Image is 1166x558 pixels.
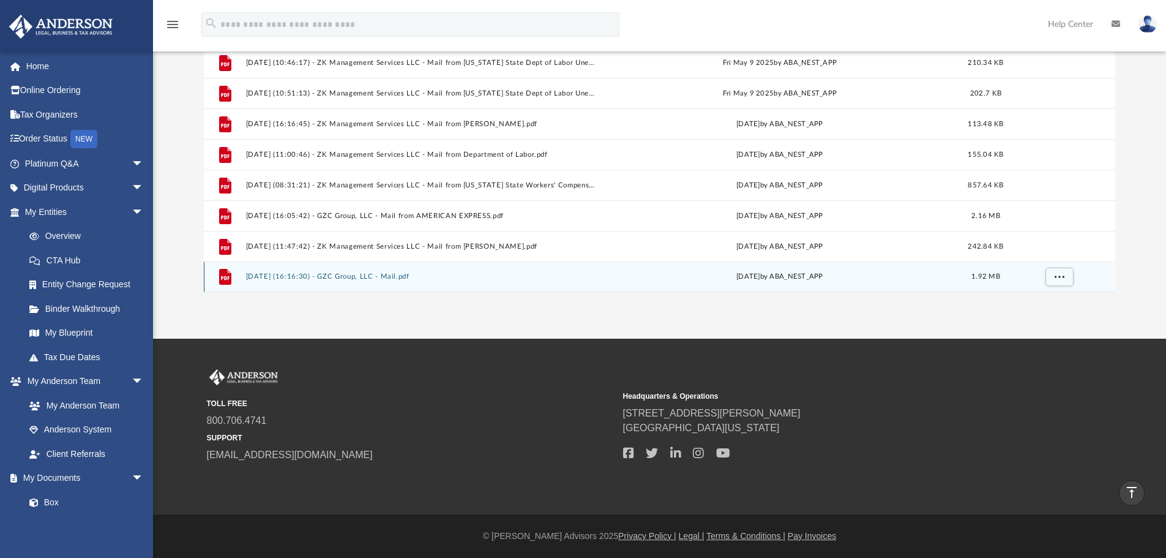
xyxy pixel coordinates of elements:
[17,248,162,273] a: CTA Hub
[204,39,1116,292] div: grid
[17,490,150,515] a: Box
[245,151,598,159] button: [DATE] (11:00:46) - ZK Management Services LLC - Mail from Department of Labor.pdf
[604,118,956,129] div: [DATE] by ABA_NEST_APP
[968,59,1003,66] span: 210.34 KB
[6,15,116,39] img: Anderson Advisors Platinum Portal
[17,296,162,321] a: Binder Walkthrough
[1138,15,1157,33] img: User Pic
[132,200,156,225] span: arrow_drop_down
[9,200,162,224] a: My Entitiesarrow_drop_down
[17,345,162,369] a: Tax Due Dates
[1045,268,1073,286] button: More options
[788,531,836,541] a: Pay Invoices
[604,210,956,221] div: [DATE] by ABA_NEST_APP
[245,59,598,67] button: [DATE] (10:46:17) - ZK Management Services LLC - Mail from [US_STATE] State Dept of Labor Unemplo...
[9,466,156,491] a: My Documentsarrow_drop_down
[132,176,156,201] span: arrow_drop_down
[207,398,615,409] small: TOLL FREE
[618,531,676,541] a: Privacy Policy |
[245,181,598,189] button: [DATE] (08:31:21) - ZK Management Services LLC - Mail from [US_STATE] State Workers' Compensation...
[204,17,218,30] i: search
[165,23,180,32] a: menu
[9,369,156,394] a: My Anderson Teamarrow_drop_down
[17,515,156,539] a: Meeting Minutes
[706,531,785,541] a: Terms & Conditions |
[623,423,780,433] a: [GEOGRAPHIC_DATA][US_STATE]
[17,321,156,345] a: My Blueprint
[245,243,598,251] button: [DATE] (11:47:42) - ZK Management Services LLC - Mail from [PERSON_NAME].pdf
[968,151,1003,157] span: 155.04 KB
[968,120,1003,127] span: 113.48 KB
[17,393,150,418] a: My Anderson Team
[9,78,162,103] a: Online Ordering
[207,369,280,385] img: Anderson Advisors Platinum Portal
[17,273,162,297] a: Entity Change Request
[70,130,97,148] div: NEW
[165,17,180,32] i: menu
[207,450,373,460] a: [EMAIL_ADDRESS][DOMAIN_NAME]
[679,531,704,541] a: Legal |
[245,212,598,220] button: [DATE] (16:05:42) - GZC Group, LLC - Mail from AMERICAN EXPRESS.pdf
[604,179,956,190] div: [DATE] by ABA_NEST_APP
[207,432,615,443] small: SUPPORT
[17,224,162,249] a: Overview
[207,415,267,426] a: 800.706.4741
[604,271,956,282] div: [DATE] by ABA_NEST_APP
[17,418,156,442] a: Anderson System
[9,102,162,127] a: Tax Organizers
[9,127,162,152] a: Order StatusNEW
[153,530,1166,543] div: © [PERSON_NAME] Advisors 2025
[9,151,162,176] a: Platinum Q&Aarrow_drop_down
[604,88,956,99] div: Fri May 9 2025 by ABA_NEST_APP
[1119,480,1145,506] a: vertical_align_top
[9,54,162,78] a: Home
[132,369,156,394] span: arrow_drop_down
[245,89,598,97] button: [DATE] (10:51:13) - ZK Management Services LLC - Mail from [US_STATE] State Dept of Labor Unemplo...
[971,212,1000,219] span: 2.16 MB
[245,120,598,128] button: [DATE] (16:16:45) - ZK Management Services LLC - Mail from [PERSON_NAME].pdf
[971,273,1000,280] span: 1.92 MB
[1124,485,1139,500] i: vertical_align_top
[245,273,598,281] button: [DATE] (16:16:30) - GZC Group, LLC - Mail.pdf
[9,176,162,200] a: Digital Productsarrow_drop_down
[970,89,1001,96] span: 202.7 KB
[968,243,1003,249] span: 242.84 KB
[17,442,156,466] a: Client Referrals
[623,408,801,418] a: [STREET_ADDRESS][PERSON_NAME]
[968,181,1003,188] span: 857.64 KB
[604,149,956,160] div: [DATE] by ABA_NEST_APP
[132,466,156,491] span: arrow_drop_down
[604,57,956,68] div: Fri May 9 2025 by ABA_NEST_APP
[623,391,1031,402] small: Headquarters & Operations
[604,241,956,252] div: [DATE] by ABA_NEST_APP
[132,151,156,176] span: arrow_drop_down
